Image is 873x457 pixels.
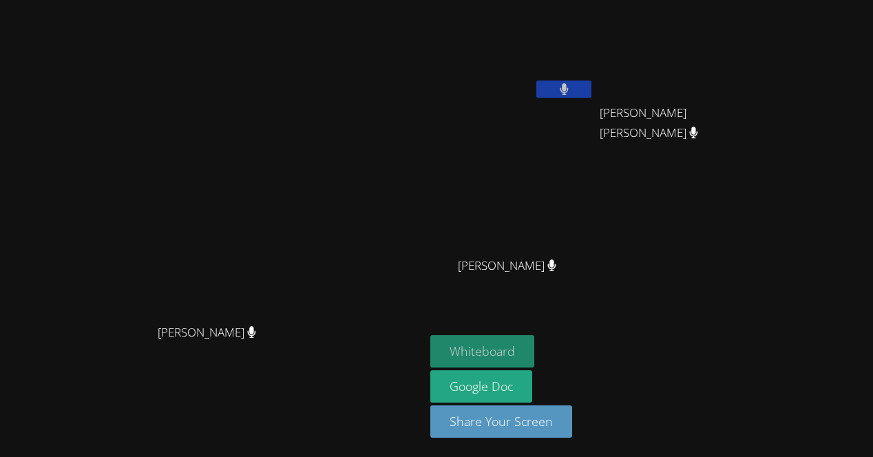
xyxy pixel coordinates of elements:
[430,335,534,368] button: Whiteboard
[430,370,532,403] a: Google Doc
[600,103,753,143] span: [PERSON_NAME] [PERSON_NAME]
[430,405,572,438] button: Share Your Screen
[458,256,556,276] span: [PERSON_NAME]
[158,323,256,343] span: [PERSON_NAME]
